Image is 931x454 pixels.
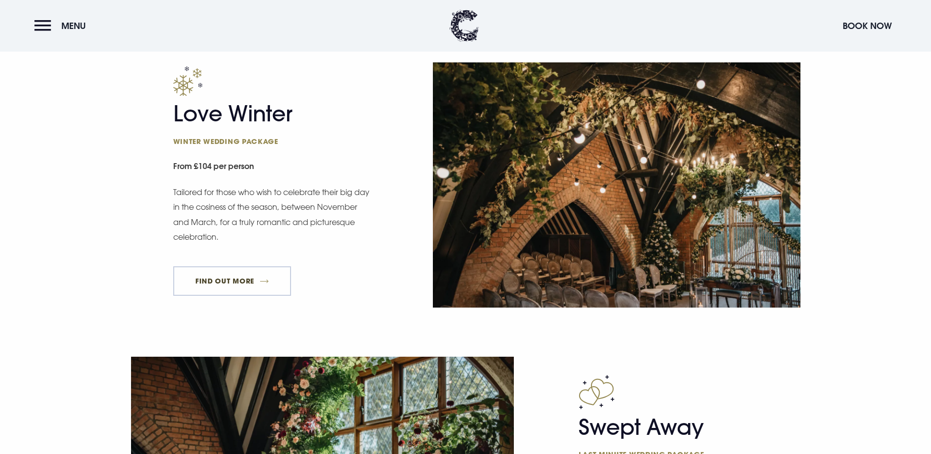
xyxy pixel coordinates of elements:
img: Ceremony set up at a Wedding Venue Northern Ireland [433,62,800,308]
button: Book Now [838,15,897,36]
span: Winter wedding package [173,137,365,146]
img: Block icon [579,375,614,409]
img: Clandeboye Lodge [450,10,479,42]
span: Menu [61,20,86,31]
small: From £104 per person [173,156,379,178]
img: Wonderful winter package page icon [173,66,203,96]
p: Tailored for those who wish to celebrate their big day in the cosiness of the season, between Nov... [173,185,374,245]
a: FIND OUT MORE [173,266,292,296]
h2: Love Winter [173,101,365,146]
button: Menu [34,15,91,36]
